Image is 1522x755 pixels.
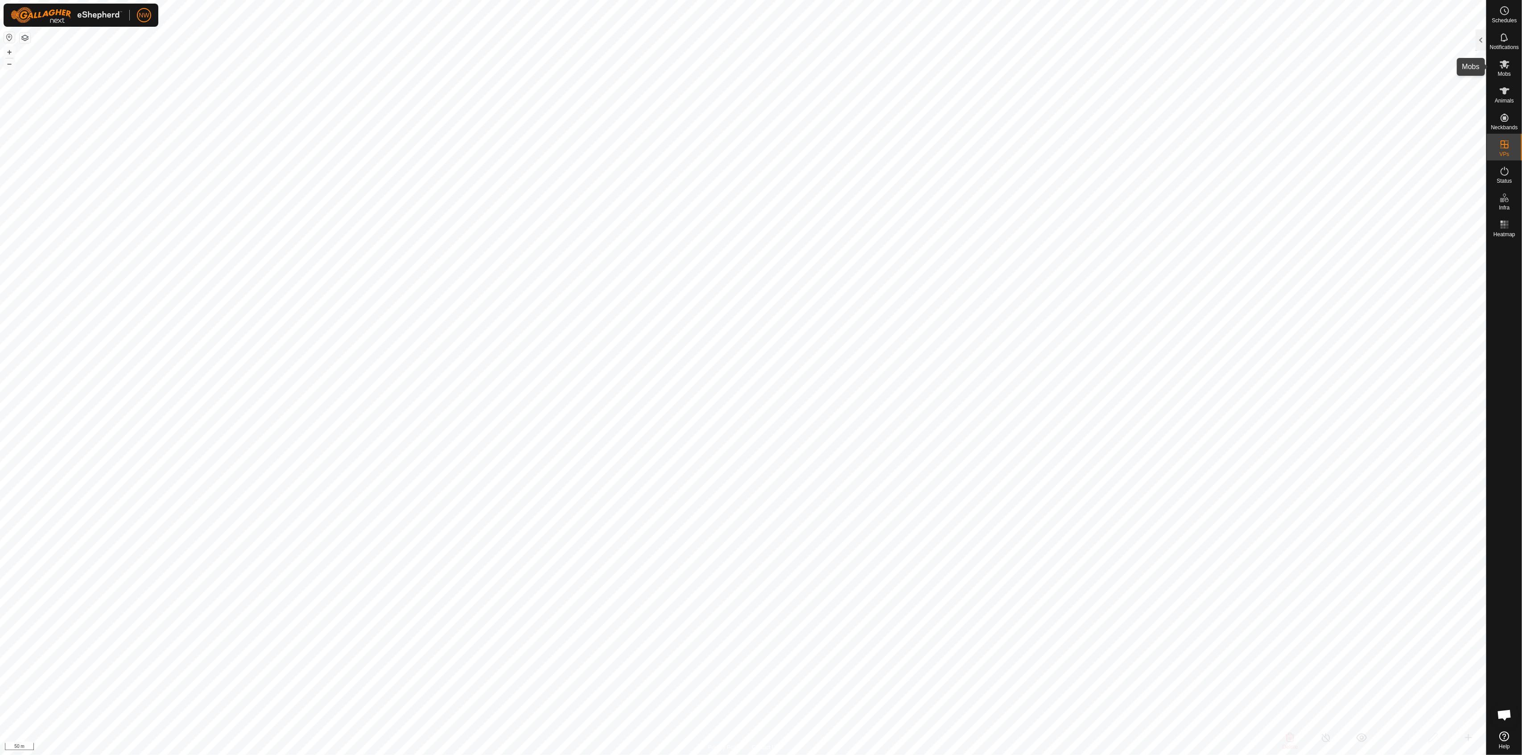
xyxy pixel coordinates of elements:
[1487,728,1522,753] a: Help
[1498,71,1511,77] span: Mobs
[1492,18,1517,23] span: Schedules
[4,58,15,69] button: –
[1495,98,1514,103] span: Animals
[11,7,122,23] img: Gallagher Logo
[752,743,778,751] a: Contact Us
[1499,152,1509,157] span: VPs
[1499,205,1510,210] span: Infra
[1497,178,1512,184] span: Status
[1490,45,1519,50] span: Notifications
[4,32,15,43] button: Reset Map
[708,743,741,751] a: Privacy Policy
[1493,232,1515,237] span: Heatmap
[20,33,30,43] button: Map Layers
[1499,744,1510,749] span: Help
[1491,125,1518,130] span: Neckbands
[1491,702,1518,728] div: Open chat
[4,47,15,57] button: +
[139,11,149,20] span: NW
